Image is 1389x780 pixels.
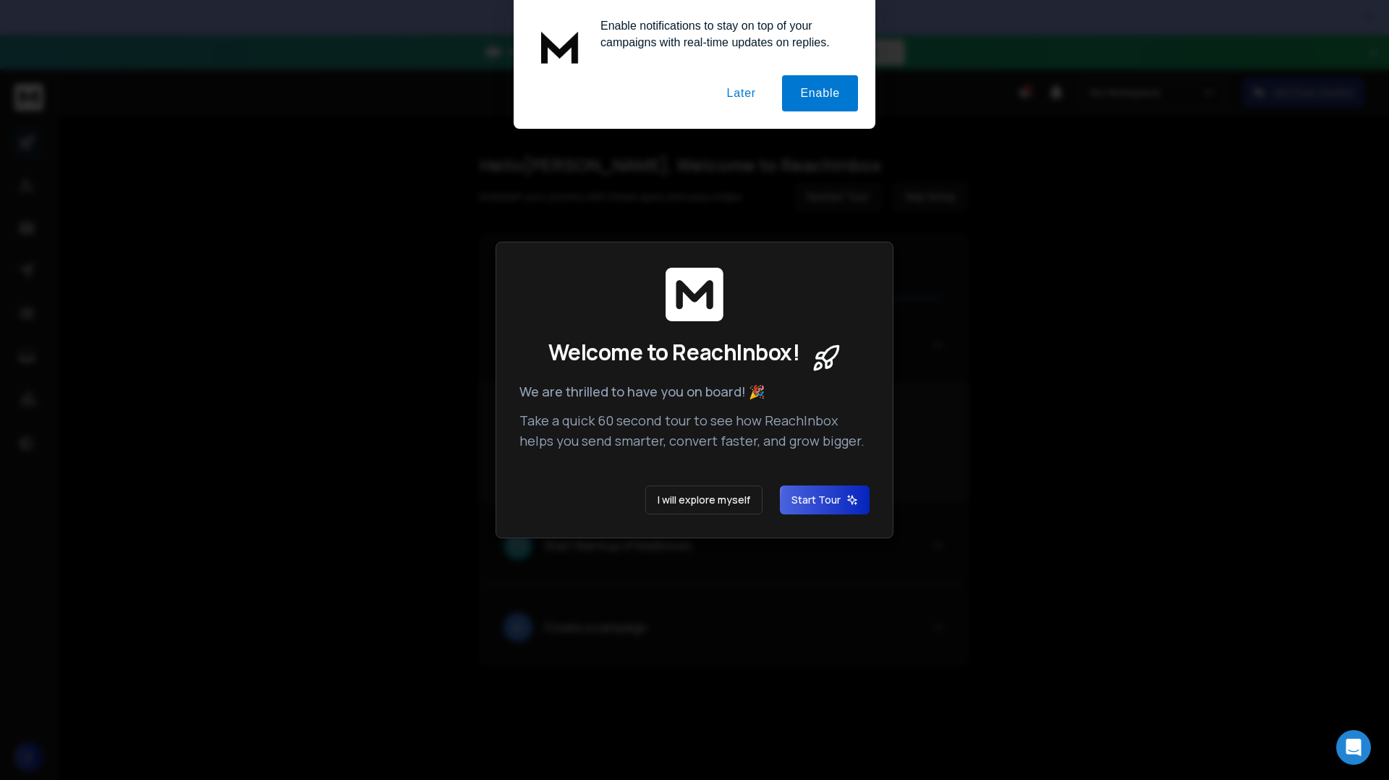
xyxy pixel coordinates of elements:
[1336,730,1371,765] div: Open Intercom Messenger
[645,486,763,514] button: I will explore myself
[531,17,589,75] img: notification icon
[519,410,870,451] p: Take a quick 60 second tour to see how ReachInbox helps you send smarter, convert faster, and gro...
[782,75,858,111] button: Enable
[780,486,870,514] button: Start Tour
[589,17,858,51] div: Enable notifications to stay on top of your campaigns with real-time updates on replies.
[791,493,858,507] span: Start Tour
[548,339,799,365] span: Welcome to ReachInbox!
[708,75,773,111] button: Later
[519,381,870,402] p: We are thrilled to have you on board! 🎉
